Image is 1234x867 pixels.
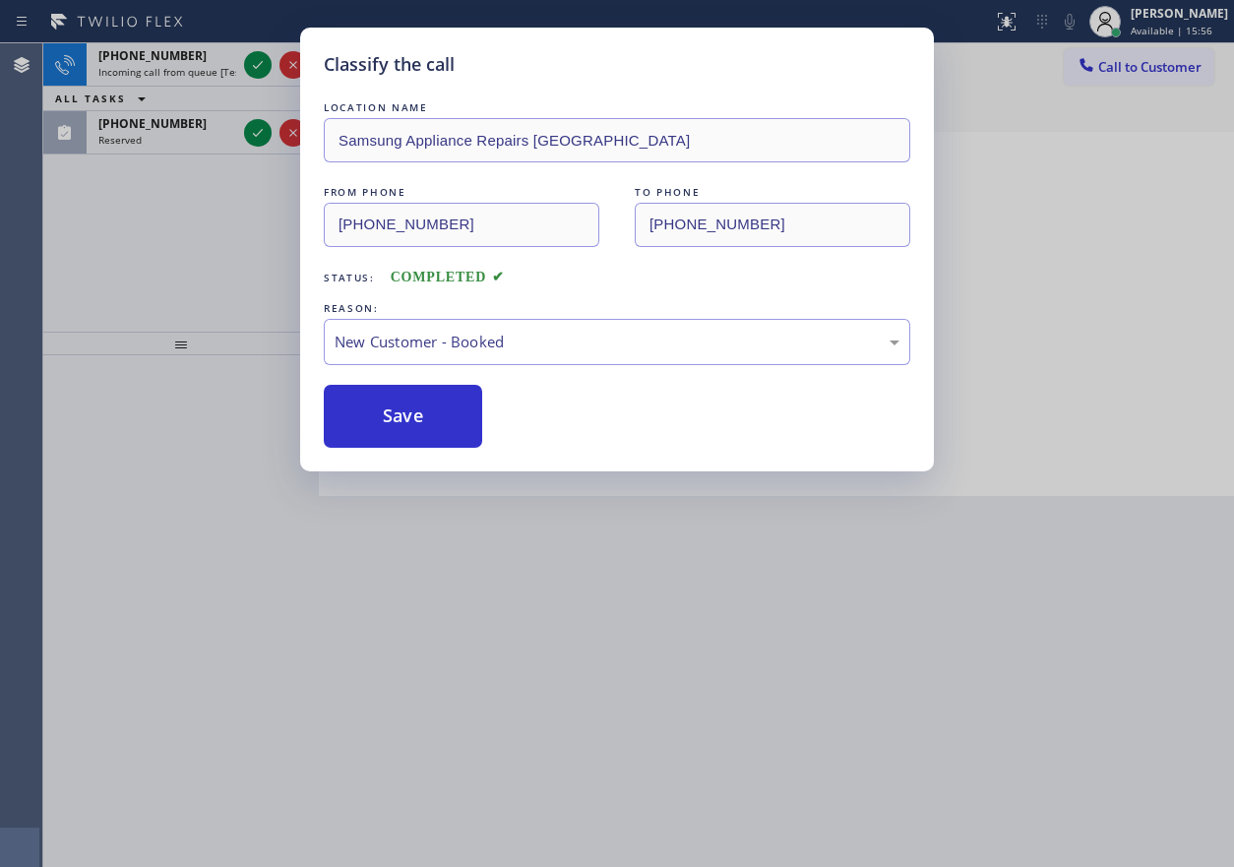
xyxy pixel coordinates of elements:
[324,385,482,448] button: Save
[324,203,599,247] input: From phone
[324,51,455,78] h5: Classify the call
[335,331,899,353] div: New Customer - Booked
[324,271,375,284] span: Status:
[391,270,505,284] span: COMPLETED
[635,182,910,203] div: TO PHONE
[635,203,910,247] input: To phone
[324,182,599,203] div: FROM PHONE
[324,97,910,118] div: LOCATION NAME
[324,298,910,319] div: REASON:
